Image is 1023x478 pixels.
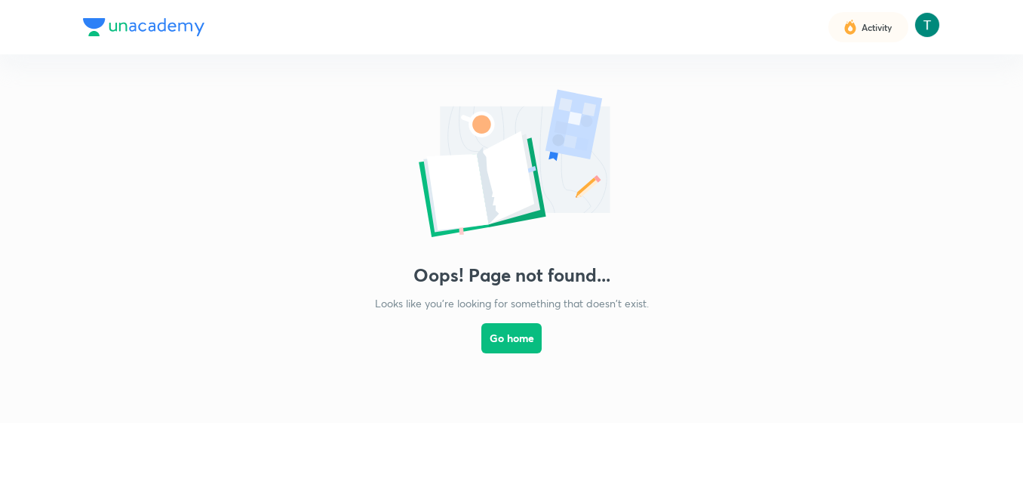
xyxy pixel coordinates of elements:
[413,264,610,286] h3: Oops! Page not found...
[83,18,204,36] img: Company Logo
[843,18,857,36] img: activity
[914,12,940,38] img: Tajvendra Singh
[361,85,662,246] img: error
[375,295,649,311] p: Looks like you're looking for something that doesn't exist.
[481,323,542,353] button: Go home
[481,311,542,393] a: Go home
